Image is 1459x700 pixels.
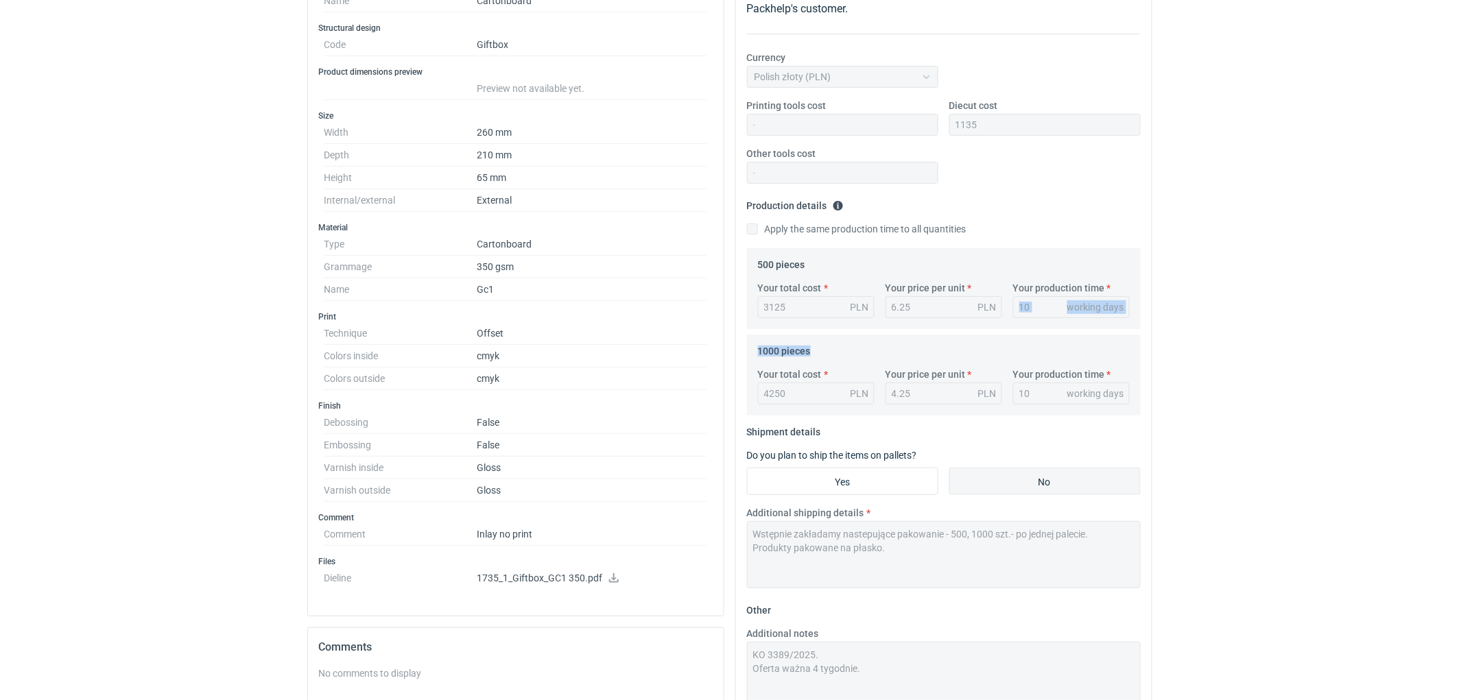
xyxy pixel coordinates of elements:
span: Preview not available yet. [477,83,585,94]
p: 1735_1_Giftbox_GC1 350.pdf [477,572,707,585]
label: Your production time [1013,367,1105,381]
div: PLN [978,300,997,314]
label: Additional shipping details [747,506,864,520]
legend: 500 pieces [758,254,805,270]
dt: Comment [324,523,477,546]
label: Apply the same production time to all quantities [747,222,966,236]
h3: Size [319,110,713,121]
div: working days [1067,387,1124,400]
dd: False [477,411,707,434]
label: Your production time [1013,281,1105,295]
dt: Height [324,167,477,189]
dd: 65 mm [477,167,707,189]
legend: Other [747,599,772,616]
dt: Code [324,34,477,56]
dd: Inlay no print [477,523,707,546]
h2: Comments [319,639,713,655]
dd: Cartonboard [477,233,707,256]
label: Your total cost [758,367,822,381]
div: PLN [851,387,869,400]
h3: Material [319,222,713,233]
dd: Offset [477,322,707,345]
div: PLN [851,300,869,314]
dd: Gc1 [477,278,707,301]
dt: Name [324,278,477,301]
dd: cmyk [477,367,707,390]
legend: 1000 pieces [758,340,811,357]
dd: cmyk [477,345,707,367]
label: Additional notes [747,627,819,640]
div: PLN [978,387,997,400]
dt: Dieline [324,567,477,594]
h3: Comment [319,512,713,523]
dt: Type [324,233,477,256]
h3: Product dimensions preview [319,67,713,77]
dd: Gloss [477,479,707,502]
div: No comments to display [319,666,713,680]
label: Diecut cost [949,99,998,112]
dt: Debossing [324,411,477,434]
dt: Varnish outside [324,479,477,502]
h3: Finish [319,400,713,411]
h3: Files [319,556,713,567]
label: Your total cost [758,281,822,295]
dt: Grammage [324,256,477,278]
dt: Technique [324,322,477,345]
dd: External [477,189,707,212]
div: working days [1067,300,1124,314]
h3: Print [319,311,713,322]
label: Currency [747,51,786,64]
label: Printing tools cost [747,99,827,112]
dt: Embossing [324,434,477,457]
dd: False [477,434,707,457]
dd: 350 gsm [477,256,707,278]
label: Other tools cost [747,147,816,160]
dt: Internal/external [324,189,477,212]
dd: Giftbox [477,34,707,56]
label: Your price per unit [886,281,966,295]
h3: Structural design [319,23,713,34]
legend: Production details [747,195,844,211]
dt: Depth [324,144,477,167]
legend: Shipment details [747,421,821,437]
dt: Width [324,121,477,144]
dd: Gloss [477,457,707,479]
textarea: Wstępnie zakładamy nastepujące pakowanie - 500, 1000 szt.- po jednej palecie. Produkty pakowane n... [747,521,1141,588]
dd: 260 mm [477,121,707,144]
label: Do you plan to ship the items on pallets? [747,450,917,461]
dt: Colors inside [324,345,477,367]
label: Your price per unit [886,367,966,381]
dt: Colors outside [324,367,477,390]
dd: 210 mm [477,144,707,167]
dt: Varnish inside [324,457,477,479]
